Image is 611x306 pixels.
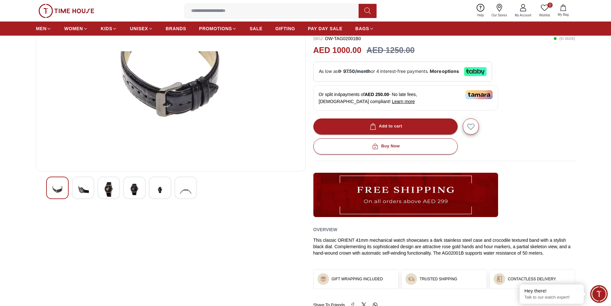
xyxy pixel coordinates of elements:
div: Buy Now [371,143,400,150]
h3: GIFT WRAPPING INCLUDED [332,276,383,282]
img: ORIENT Men's Analog Brown Dial Watch - OW-TAG02001B0 [77,182,89,198]
span: UNISEX [130,25,148,32]
div: Hey there! [524,288,579,294]
img: Tamara [465,90,493,99]
p: Talk to our watch expert! [524,295,579,300]
a: 0Wishlist [535,3,554,19]
a: UNISEX [130,23,153,34]
span: PROMOTIONS [199,25,232,32]
a: PROMOTIONS [199,23,237,34]
h2: Overview [313,225,337,234]
span: WOMEN [64,25,83,32]
img: ... [313,173,498,217]
span: 0 [547,3,553,8]
div: Chat Widget [590,285,608,303]
span: PAY DAY SALE [308,25,343,32]
img: ORIENT Men's Analog Brown Dial Watch - OW-TAG02001B0 [103,182,115,197]
a: Our Stores [488,3,511,19]
img: ORIENT Men's Analog Brown Dial Watch - OW-TAG02001B0 [129,182,140,197]
span: Help [475,13,487,18]
a: GIFTING [275,23,295,34]
button: Buy Now [313,138,458,154]
span: SKU : [313,36,324,41]
div: Or split in 4 payments of - No late fees, [DEMOGRAPHIC_DATA] compliant! [313,85,498,110]
button: Add to cart [313,118,458,135]
span: Learn more [392,99,415,104]
span: GIFTING [275,25,295,32]
span: AED 250.00 [365,92,389,97]
a: MEN [36,23,51,34]
a: WOMEN [64,23,88,34]
span: My Bag [555,12,571,17]
button: My Bag [554,3,573,18]
a: KIDS [101,23,117,34]
img: ORIENT Men's Analog Brown Dial Watch - OW-TAG02001B0 [180,182,191,198]
img: ... [496,276,503,282]
div: This classic ORIENT 41mm mechanical watch showcases a dark stainless steel case and crocodile tex... [313,237,575,256]
span: Wishlist [537,13,553,18]
span: Our Stores [489,13,510,18]
img: ... [408,276,414,282]
span: BRANDS [166,25,186,32]
a: SALE [250,23,262,34]
a: BRANDS [166,23,186,34]
a: BAGS [355,23,374,34]
img: ORIENT Men's Analog Brown Dial Watch - OW-TAG02001B0 [41,12,300,166]
div: Add to cart [369,123,402,130]
h2: AED 1000.00 [313,44,361,57]
span: BAGS [355,25,369,32]
h3: AED 1250.00 [367,44,415,57]
a: Help [473,3,488,19]
h3: CONTACTLESS DELIVERY [508,276,556,282]
p: ( In stock ) [554,35,575,42]
p: OW-TAG02001B0 [313,35,361,42]
a: PAY DAY SALE [308,23,343,34]
span: SALE [250,25,262,32]
span: MEN [36,25,47,32]
img: ORIENT Men's Analog Brown Dial Watch - OW-TAG02001B0 [52,182,63,198]
span: KIDS [101,25,112,32]
span: My Account [512,13,534,18]
img: ... [38,4,94,18]
h3: TRUSTED SHIPPING [420,276,457,282]
img: ORIENT Men's Analog Brown Dial Watch - OW-TAG02001B0 [154,182,166,198]
img: ... [320,276,327,282]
